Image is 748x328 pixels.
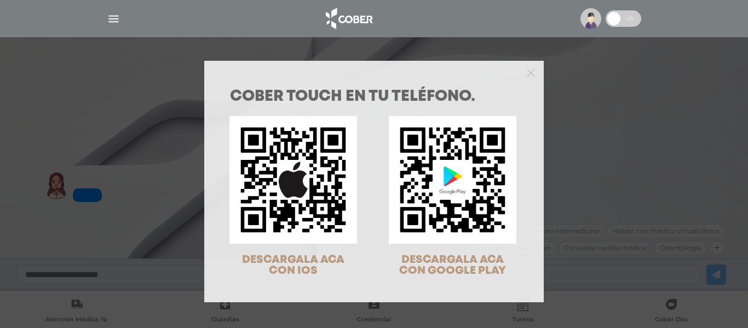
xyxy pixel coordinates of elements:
[389,116,516,244] img: qr-code
[230,89,518,105] h1: COBER TOUCH en tu teléfono.
[242,255,344,276] span: DESCARGALA ACA CON IOS
[399,255,506,276] span: DESCARGALA ACA CON GOOGLE PLAY
[229,116,357,244] img: qr-code
[527,67,535,77] button: Close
